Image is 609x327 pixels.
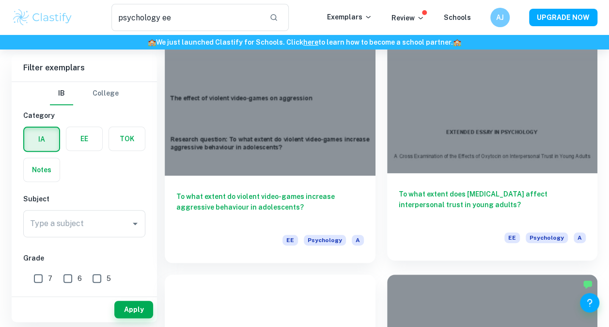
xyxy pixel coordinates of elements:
[529,9,597,26] button: UPGRADE NOW
[504,232,520,243] span: EE
[352,235,364,245] span: A
[303,38,318,46] a: here
[114,301,153,318] button: Apply
[282,235,298,245] span: EE
[495,12,506,23] h6: AJ
[583,279,593,289] img: Marked
[109,127,145,150] button: TOK
[23,253,145,263] h6: Grade
[453,38,461,46] span: 🏫
[12,54,157,82] h6: Filter exemplars
[93,82,119,105] button: College
[391,13,424,23] p: Review
[399,189,586,221] h6: To what extent does [MEDICAL_DATA] affect interpersonal trust in young adults?
[304,235,346,245] span: Psychology
[23,194,145,204] h6: Subject
[444,14,471,21] a: Schools
[23,110,145,121] h6: Category
[526,232,568,243] span: Psychology
[66,127,102,150] button: EE
[2,37,607,48] h6: We just launched Clastify for Schools. Click to learn how to become a school partner.
[50,82,119,105] div: Filter type choice
[574,232,586,243] span: A
[78,273,82,284] span: 6
[387,17,598,263] a: To what extent does [MEDICAL_DATA] affect interpersonal trust in young adults?EEPsychologyA
[50,82,73,105] button: IB
[580,293,599,312] button: Help and Feedback
[176,191,364,223] h6: To what extent do violent video-games increase aggressive behaviour in adolescents?
[12,8,73,27] img: Clastify logo
[128,217,142,230] button: Open
[107,273,111,284] span: 5
[490,8,510,27] button: AJ
[148,38,156,46] span: 🏫
[111,4,262,31] input: Search for any exemplars...
[24,158,60,181] button: Notes
[165,17,375,263] a: To what extent do violent video-games increase aggressive behaviour in adolescents?EEPsychologyA
[24,128,59,151] button: IA
[327,12,372,22] p: Exemplars
[48,273,52,284] span: 7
